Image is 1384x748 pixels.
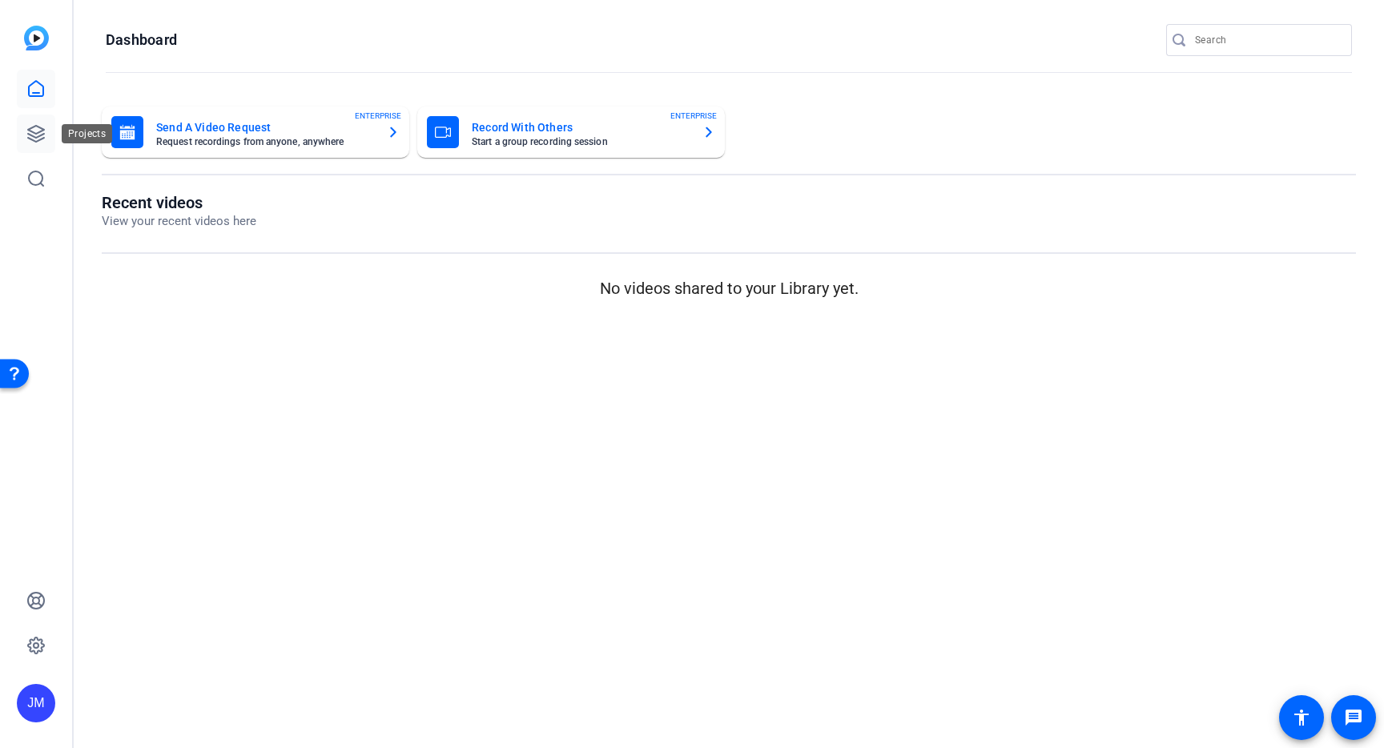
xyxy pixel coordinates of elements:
mat-card-subtitle: Start a group recording session [472,137,690,147]
h1: Dashboard [106,30,177,50]
mat-icon: message [1344,708,1363,727]
div: Projects [62,124,112,143]
span: ENTERPRISE [355,110,401,122]
h1: Recent videos [102,193,256,212]
mat-card-subtitle: Request recordings from anyone, anywhere [156,137,374,147]
p: View your recent videos here [102,212,256,231]
mat-icon: accessibility [1292,708,1311,727]
span: ENTERPRISE [670,110,717,122]
button: Record With OthersStart a group recording sessionENTERPRISE [417,107,725,158]
mat-card-title: Send A Video Request [156,118,374,137]
p: No videos shared to your Library yet. [102,276,1356,300]
button: Send A Video RequestRequest recordings from anyone, anywhereENTERPRISE [102,107,409,158]
mat-card-title: Record With Others [472,118,690,137]
div: JM [17,684,55,722]
img: blue-gradient.svg [24,26,49,50]
input: Search [1195,30,1339,50]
